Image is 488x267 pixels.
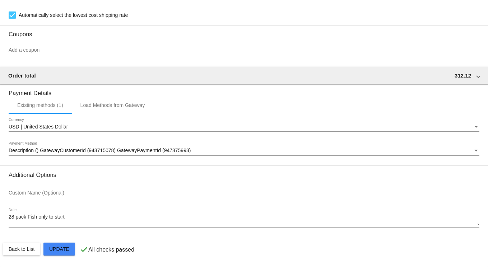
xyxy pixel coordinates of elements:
[9,124,479,130] mat-select: Currency
[19,11,128,19] span: Automatically select the lowest cost shipping rate
[9,47,479,53] input: Add a coupon
[17,102,63,108] div: Existing methods (1)
[8,72,36,79] span: Order total
[9,148,479,154] mat-select: Payment Method
[9,147,191,153] span: Description () GatewayCustomerId (943715078) GatewayPaymentId (947875993)
[88,247,134,253] p: All checks passed
[43,243,75,256] button: Update
[455,72,471,79] span: 312.12
[9,190,73,196] input: Custom Name (Optional)
[3,243,40,256] button: Back to List
[80,102,145,108] div: Load Methods from Gateway
[9,124,68,130] span: USD | United States Dollar
[9,172,479,178] h3: Additional Options
[49,246,69,252] span: Update
[9,246,34,252] span: Back to List
[9,84,479,97] h3: Payment Details
[9,25,479,38] h3: Coupons
[80,245,88,254] mat-icon: check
